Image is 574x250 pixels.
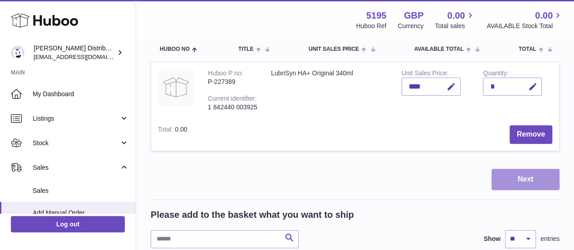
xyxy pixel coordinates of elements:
div: 1 842440 003925 [208,103,257,112]
label: Total [158,126,175,135]
button: Next [491,169,559,190]
div: P-227389 [208,78,257,86]
span: 0.00 [175,126,187,133]
img: LubriSyn HA+ Original 340ml [158,69,194,105]
span: Add Manual Order [33,209,129,217]
span: Total [519,46,536,52]
span: 0.00 [535,10,553,22]
div: Current identifier [208,95,256,104]
a: 0.00 Total sales [435,10,475,30]
span: AVAILABLE Stock Total [486,22,563,30]
img: mccormackdistr@gmail.com [11,46,25,59]
div: Huboo P no [208,69,243,79]
button: Remove [510,125,552,144]
span: Title [238,46,253,52]
span: Sales [33,163,119,172]
a: 0.00 AVAILABLE Stock Total [486,10,563,30]
strong: 5195 [366,10,387,22]
label: Unit Sales Price [402,69,448,79]
div: Huboo Ref [356,22,387,30]
span: Stock [33,139,119,147]
label: Quantity [483,69,508,79]
span: My Dashboard [33,90,129,98]
strong: GBP [404,10,423,22]
label: Show [484,235,500,243]
span: Total sales [435,22,475,30]
a: Log out [11,216,125,232]
span: entries [540,235,559,243]
span: Sales [33,186,129,195]
span: AVAILABLE Total [414,46,463,52]
span: Unit Sales Price [309,46,359,52]
div: Currency [398,22,424,30]
span: Listings [33,114,119,123]
td: LubriSyn HA+ Original 340ml [264,62,395,118]
span: [EMAIL_ADDRESS][DOMAIN_NAME] [34,53,133,60]
div: [PERSON_NAME] Distribution [34,44,115,61]
span: 0.00 [447,10,465,22]
span: Huboo no [160,46,190,52]
h2: Please add to the basket what you want to ship [151,209,354,221]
